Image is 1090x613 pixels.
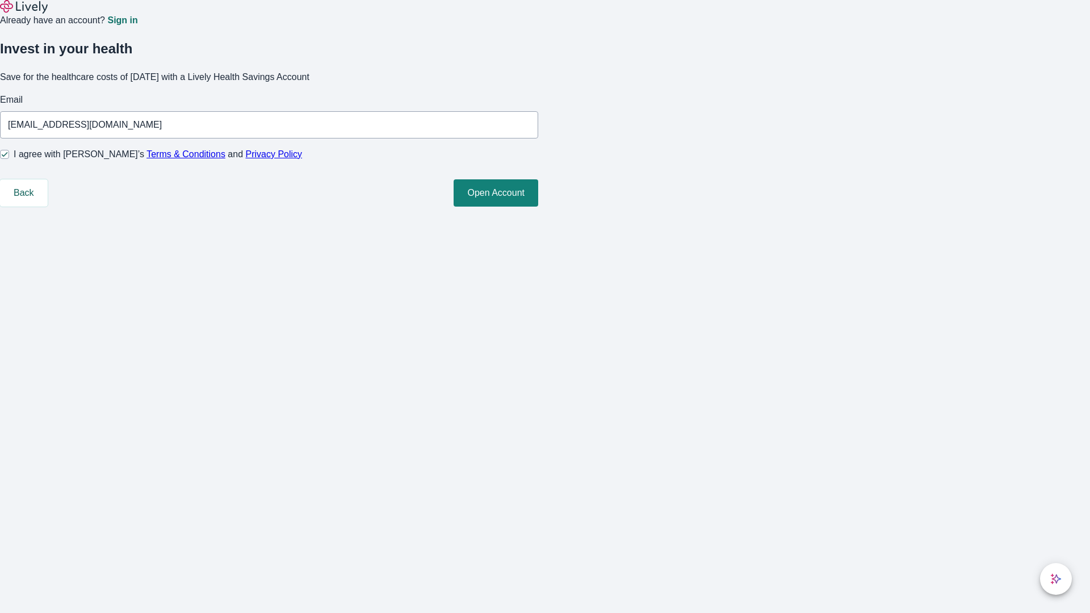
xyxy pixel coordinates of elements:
button: Open Account [454,179,538,207]
a: Privacy Policy [246,149,303,159]
a: Sign in [107,16,137,25]
a: Terms & Conditions [146,149,225,159]
svg: Lively AI Assistant [1050,573,1062,585]
span: I agree with [PERSON_NAME]’s and [14,148,302,161]
button: chat [1040,563,1072,595]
